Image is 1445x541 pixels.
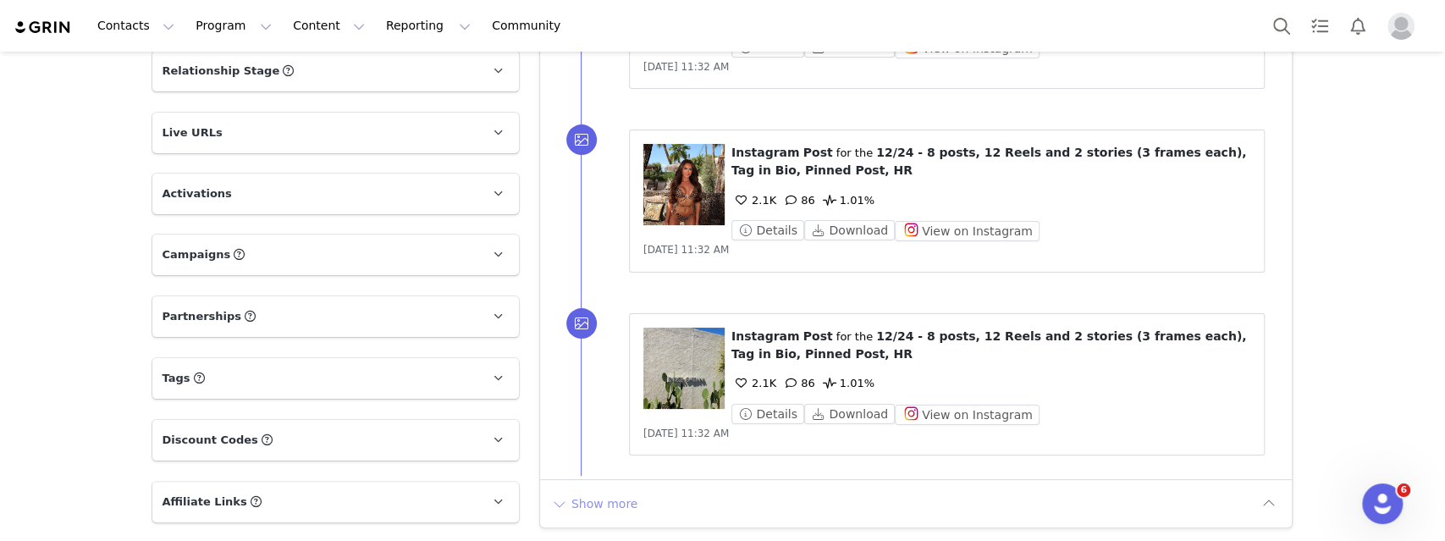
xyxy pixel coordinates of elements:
p: Please stay in touch with your account manager once you receive your package. [7,59,576,73]
button: Contacts [87,7,185,45]
a: Tasks [1301,7,1338,45]
button: Show more [550,490,639,517]
span: Campaigns [163,246,231,263]
p: ⁨ ⁩ ⁨ ⁩ for the ⁨ ⁩ [731,144,1251,179]
button: Details [731,404,804,424]
span: Ensure this link is in your bio: [41,124,194,137]
span: 2.1K [731,377,776,389]
p: Hi Miss, You order has been accepted! [7,7,576,47]
span: 86 [780,194,815,207]
a: View on Instagram [895,408,1040,421]
span: 2.1K [731,194,776,207]
p: requesting 32- 33 [7,7,576,20]
p: ⁨ ⁩ ⁨ ⁩ for the ⁨ ⁩ [731,328,1251,363]
a: View on Instagram [895,41,1040,54]
button: Program [185,7,282,45]
button: Search [1263,7,1300,45]
span: 6 [1397,483,1410,497]
button: Download [804,220,895,240]
iframe: Intercom live chat [1362,483,1403,524]
a: Community [482,7,578,45]
span: Activations [163,185,232,202]
button: Details [731,220,804,240]
a: View on Instagram [895,224,1040,237]
span: Post [803,146,833,159]
button: Content [283,7,375,45]
button: View on Instagram [895,221,1040,241]
span: Instagram [731,329,800,343]
span: 86 [780,377,815,389]
span: [DATE] 11:32 AM [643,244,729,256]
span: [DATE] 11:32 AM [643,428,729,439]
span: Relationship Stage [163,63,280,80]
span: Sit tight and relax until your order delivers! [41,137,262,151]
span: Discount Codes [163,432,258,449]
span: 1.01% [819,194,874,207]
span: [DATE] 11:32 AM [643,61,729,73]
span: Affiliate Links [163,494,247,511]
a: HERE [318,110,351,124]
span: Live URLs [163,124,223,141]
span: Post [803,329,833,343]
strong: Next Steps: [7,85,72,98]
button: Profile [1377,13,1431,40]
button: Notifications [1339,7,1376,45]
span: Partnerships [163,308,242,325]
img: grin logo [14,19,73,36]
img: placeholder-profile.jpg [1387,13,1415,40]
span: 1.01% [819,377,874,389]
button: Download [804,404,895,424]
span: Tags [163,370,190,387]
span: Instagram [731,146,800,159]
button: View on Instagram [895,405,1040,425]
span: 12/24 - 8 posts, 12 Reels and 2 stories (3 frames each), Tag in Bio, Pinned Post, HR [731,146,1247,177]
span: 12/24 - 8 posts, 12 Reels and 2 stories (3 frames each), Tag in Bio, Pinned Post, HR [731,329,1247,361]
p: - everything confirmed [7,32,576,46]
span: Like & comment on at least 3 posts on our Instagram [41,110,351,124]
button: Reporting [376,7,481,45]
